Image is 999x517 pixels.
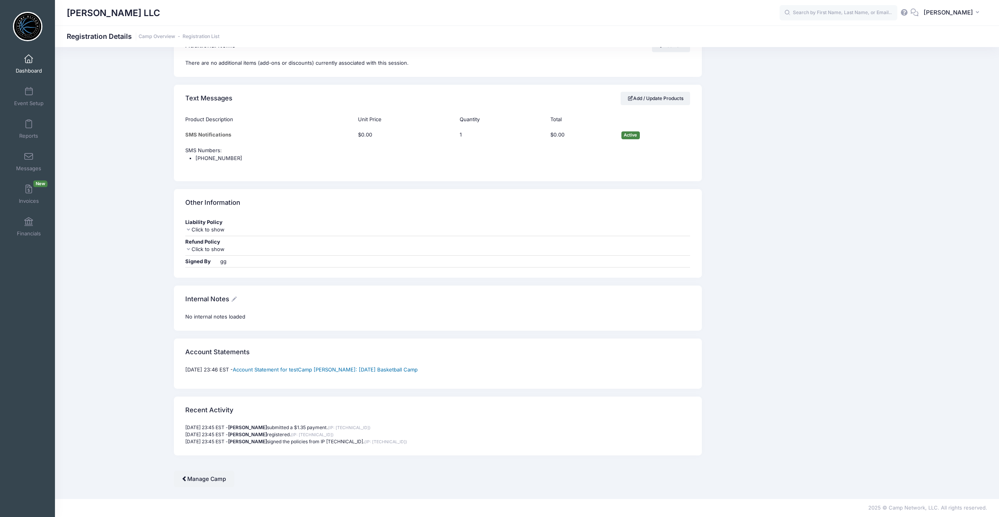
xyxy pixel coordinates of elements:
span: New [33,180,47,187]
strong: [PERSON_NAME] [228,424,267,430]
a: Dashboard [10,50,47,78]
th: Total [546,112,617,127]
td: SMS Numbers: [185,143,690,171]
input: Search by First Name, Last Name, or Email... [780,5,897,21]
div: There are no additional items (add-ons or discounts) currently associated with this session. [174,59,702,77]
div: No internal notes loaded [185,313,690,321]
h4: Account Statements [185,341,250,363]
a: Event Setup [10,83,47,110]
a: Reports [10,115,47,143]
h1: Registration Details [67,32,219,40]
div: gg [220,258,226,266]
span: Event Setup [14,100,44,107]
th: Product Description [185,112,354,127]
a: Add / Update Products [621,92,690,105]
span: 2025 © Camp Network, LLC. All rights reserved. [868,504,987,511]
div: Refund Policy [185,238,690,246]
span: Active [621,131,640,139]
a: Camp Overview [139,34,175,40]
h4: Internal Notes [185,288,237,310]
div: Click to show [185,246,690,253]
h1: [PERSON_NAME] LLC [67,4,160,22]
a: InvoicesNew [10,180,47,208]
a: Messages [10,148,47,175]
strong: [PERSON_NAME] [228,431,267,437]
a: Registration List [183,34,219,40]
span: Dashboard [16,67,42,74]
h4: Recent Activity [185,399,234,421]
td: $0.00 [546,127,617,143]
span: Messages [16,165,41,172]
span: (IP: [TECHNICAL_ID]) [364,439,407,444]
td: SMS Notifications [185,127,354,143]
span: Financials [17,230,41,237]
span: (IP: [TECHNICAL_ID]) [328,425,371,430]
li: [PHONE_NUMBER] [195,155,690,162]
span: Reports [19,133,38,139]
th: Quantity [456,112,546,127]
span: (IP: [TECHNICAL_ID]) [291,432,334,437]
div: Click to show [185,226,690,234]
span: [PERSON_NAME] [924,8,973,17]
p: [DATE] 23:46 EST - [185,366,690,374]
p: [DATE] 23:45 EST - registered. [185,431,690,438]
a: Financials [10,213,47,240]
p: [DATE] 23:45 EST - signed the policies from IP [TECHNICAL_ID]. [185,438,690,445]
a: Account Statement for testCamp [PERSON_NAME]: [DATE] Basketball Camp [233,366,418,373]
p: [DATE] 23:45 EST - submitted a $1.35 payment. [185,424,690,431]
a: Manage Camp [174,471,234,488]
span: Invoices [19,198,39,204]
h4: Other Information [185,191,240,214]
h4: Text Messages [185,87,232,109]
th: Unit Price [354,112,456,127]
td: $0.00 [354,127,456,143]
div: Signed By [185,258,219,266]
button: [PERSON_NAME] [919,4,987,22]
div: Liability Policy [185,218,690,226]
div: Click Pencil to edit... [460,131,471,139]
strong: [PERSON_NAME] [228,439,267,444]
img: Camp Oliver LLC [13,12,42,41]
